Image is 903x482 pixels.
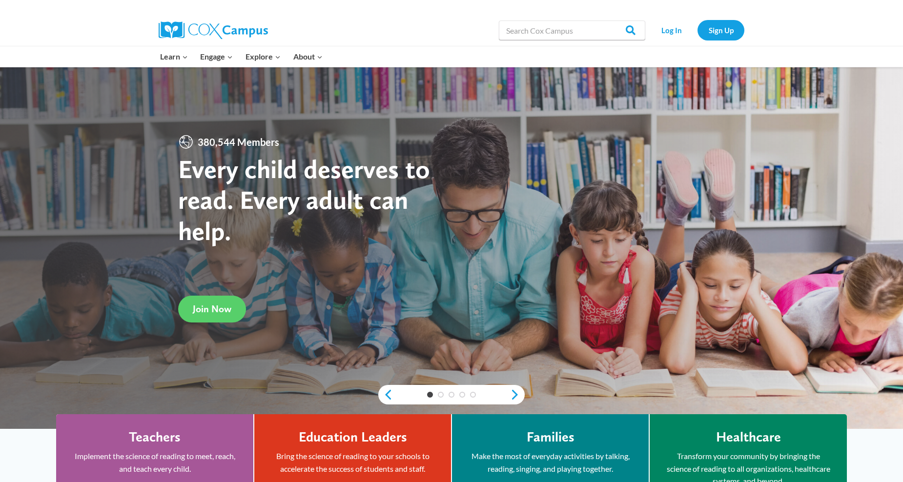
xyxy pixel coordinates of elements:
h4: Healthcare [716,429,781,445]
span: Explore [246,50,281,63]
nav: Primary Navigation [154,46,328,67]
a: next [510,389,525,401]
span: 380,544 Members [194,134,283,150]
a: 2 [438,392,444,398]
a: previous [378,389,393,401]
a: 4 [459,392,465,398]
a: 1 [427,392,433,398]
input: Search Cox Campus [499,20,645,40]
h4: Education Leaders [299,429,407,445]
a: 5 [470,392,476,398]
a: Join Now [178,296,246,322]
div: content slider buttons [378,385,525,404]
a: Log In [650,20,693,40]
span: About [293,50,323,63]
span: Learn [160,50,188,63]
a: Sign Up [698,20,744,40]
nav: Secondary Navigation [650,20,744,40]
strong: Every child deserves to read. Every adult can help. [178,153,430,246]
span: Engage [200,50,233,63]
h4: Families [527,429,575,445]
p: Bring the science of reading to your schools to accelerate the success of students and staff. [269,450,436,475]
img: Cox Campus [159,21,268,39]
span: Join Now [193,303,231,315]
p: Implement the science of reading to meet, reach, and teach every child. [71,450,239,475]
a: 3 [449,392,454,398]
p: Make the most of everyday activities by talking, reading, singing, and playing together. [467,450,634,475]
h4: Teachers [129,429,181,445]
